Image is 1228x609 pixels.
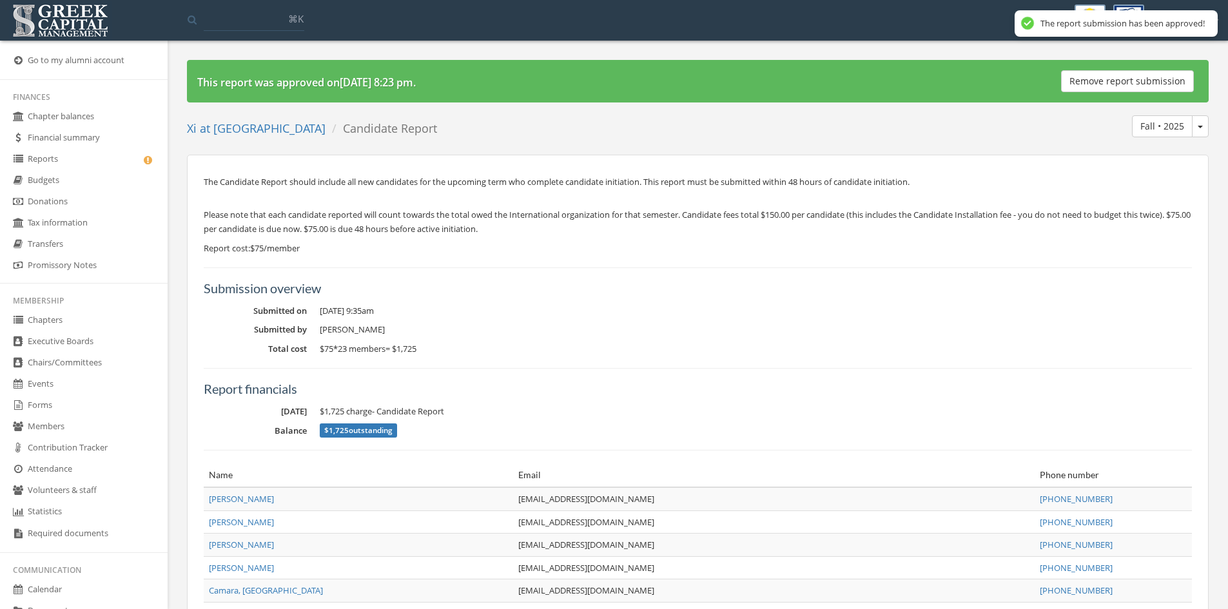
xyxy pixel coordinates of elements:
[518,585,654,596] a: [EMAIL_ADDRESS][DOMAIN_NAME]
[324,425,349,436] span: $1,725
[204,175,1192,189] p: The Candidate Report should include all new candidates for the upcoming term who complete candida...
[513,463,1035,487] th: Email
[1035,463,1192,487] th: Phone number
[209,493,274,505] a: [PERSON_NAME]
[204,425,307,437] dt: Balance
[204,242,300,254] span: Report cost: $75/member
[338,343,385,354] span: 23 members
[392,343,416,354] span: $1,725
[1040,539,1113,550] a: [PHONE_NUMBER]
[320,343,333,354] span: $75
[197,75,416,90] strong: This report was approved on [DATE] 8:23 pm .
[209,585,323,596] a: Camara, [GEOGRAPHIC_DATA]
[518,493,654,505] a: [EMAIL_ADDRESS][DOMAIN_NAME]
[1040,18,1205,29] div: The report submission has been approved!
[204,463,513,487] th: Name
[204,382,1192,396] h5: Report financials
[204,281,1192,295] h5: Submission overview
[187,121,326,136] a: Xi at [GEOGRAPHIC_DATA]
[320,405,444,417] span: charge - Candidate Report
[281,405,307,417] span: [DATE]
[204,305,307,317] dt: Submitted on
[209,516,274,528] a: [PERSON_NAME]
[518,516,654,528] a: [EMAIL_ADDRESS][DOMAIN_NAME]
[518,562,654,574] a: [EMAIL_ADDRESS][DOMAIN_NAME]
[204,208,1192,236] p: Please note that each candidate reported will count towards the total owed the International orga...
[1132,115,1193,137] button: Fall • 2025
[320,324,385,335] span: [PERSON_NAME]
[320,305,374,316] span: [DATE] 9:35am
[320,423,397,438] span: outstanding
[1040,585,1113,596] a: [PHONE_NUMBER]
[1192,115,1209,137] button: Fall • 2025
[209,562,274,574] a: [PERSON_NAME]
[1040,562,1113,574] a: [PHONE_NUMBER]
[209,539,274,550] a: [PERSON_NAME]
[288,12,304,25] span: ⌘K
[1061,70,1194,92] button: Remove report submission
[326,121,437,137] li: Candidate Report
[204,324,307,336] dt: Submitted by
[1152,5,1218,26] div: N Gorensek
[320,405,344,417] span: $1,725
[518,539,654,550] a: [EMAIL_ADDRESS][DOMAIN_NAME]
[1040,516,1113,528] a: [PHONE_NUMBER]
[1040,493,1113,505] a: [PHONE_NUMBER]
[385,343,390,354] span: =
[204,343,307,355] dt: Total cost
